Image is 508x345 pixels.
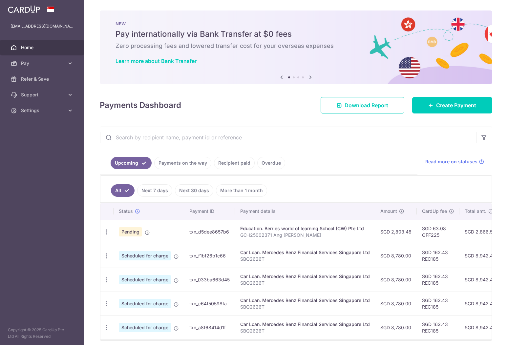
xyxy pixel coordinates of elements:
a: Create Payment [412,97,492,113]
p: SBQ2626T [240,280,370,286]
td: SGD 8,780.00 [375,268,417,292]
a: Learn more about Bank Transfer [116,58,197,64]
span: Pending [119,227,142,236]
span: Settings [21,107,64,114]
h6: Zero processing fees and lowered transfer cost for your overseas expenses [116,42,476,50]
td: txn_033ba663d45 [184,268,235,292]
td: SGD 8,780.00 [375,292,417,315]
td: SGD 2,803.48 [375,220,417,244]
a: More than 1 month [216,184,267,197]
div: Education. Berries world of learning School (CW) Pte Ltd [240,225,370,232]
th: Payment ID [184,203,235,220]
a: All [111,184,135,197]
span: Home [21,44,64,51]
div: Car Loan. Mercedes Benz Financial Services Singapore Ltd [240,249,370,256]
td: SGD 8,942.43 [459,315,501,339]
a: Next 30 days [175,184,213,197]
iframe: Opens a widget where you can find more information [466,325,501,342]
span: Total amt. [465,208,486,214]
span: Create Payment [436,101,476,109]
span: Scheduled for charge [119,251,171,260]
span: Refer & Save [21,76,64,82]
span: CardUp fee [422,208,447,214]
span: Amount [380,208,397,214]
p: NEW [116,21,476,26]
td: SGD 2,866.56 [459,220,501,244]
p: SBQ2626T [240,256,370,262]
a: Overdue [257,157,285,169]
p: SBQ2626T [240,328,370,334]
td: SGD 8,942.43 [459,244,501,268]
td: SGD 162.43 REC185 [417,292,459,315]
td: txn_a8f68414d1f [184,315,235,339]
p: SBQ2626T [240,304,370,310]
div: Car Loan. Mercedes Benz Financial Services Singapore Ltd [240,321,370,328]
td: txn_f1bf26b1c66 [184,244,235,268]
img: Bank transfer banner [100,10,492,84]
p: GC-I25002371 Ang [PERSON_NAME] [240,232,370,238]
p: [EMAIL_ADDRESS][DOMAIN_NAME] [11,23,74,30]
a: Payments on the way [154,157,211,169]
div: Car Loan. Mercedes Benz Financial Services Singapore Ltd [240,273,370,280]
input: Search by recipient name, payment id or reference [100,127,476,148]
span: Scheduled for charge [119,323,171,332]
img: CardUp [8,5,40,13]
a: Next 7 days [137,184,172,197]
td: SGD 8,942.43 [459,292,501,315]
a: Read more on statuses [425,158,484,165]
td: txn_c64f50598fa [184,292,235,315]
td: SGD 162.43 REC185 [417,244,459,268]
th: Payment details [235,203,375,220]
span: Pay [21,60,64,67]
h4: Payments Dashboard [100,99,181,111]
span: Status [119,208,133,214]
span: Support [21,91,64,98]
td: SGD 162.43 REC185 [417,268,459,292]
td: SGD 8,942.43 [459,268,501,292]
div: Car Loan. Mercedes Benz Financial Services Singapore Ltd [240,297,370,304]
td: txn_d5dee8657b6 [184,220,235,244]
a: Upcoming [111,157,152,169]
a: Recipient paid [214,157,255,169]
span: Scheduled for charge [119,275,171,284]
h5: Pay internationally via Bank Transfer at $0 fees [116,29,476,39]
span: Scheduled for charge [119,299,171,308]
a: Download Report [321,97,404,113]
span: Download Report [345,101,388,109]
span: Read more on statuses [425,158,477,165]
td: SGD 8,780.00 [375,244,417,268]
td: SGD 63.08 OFF225 [417,220,459,244]
td: SGD 162.43 REC185 [417,315,459,339]
td: SGD 8,780.00 [375,315,417,339]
